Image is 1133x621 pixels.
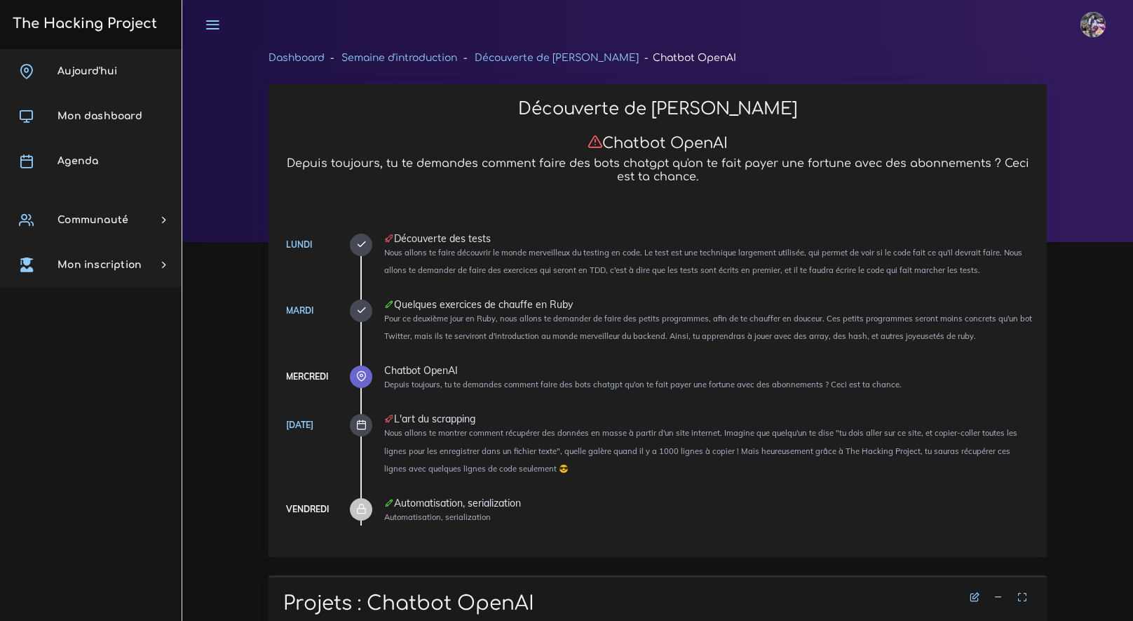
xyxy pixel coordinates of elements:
a: Lundi [286,239,312,250]
h5: Depuis toujours, tu te demandes comment faire des bots chatgpt qu'on te fait payer une fortune av... [283,157,1032,184]
div: Automatisation, serialization [384,498,1032,508]
h3: The Hacking Project [8,16,157,32]
li: Chatbot OpenAI [639,49,736,67]
span: Mon dashboard [57,111,142,121]
small: Automatisation, serialization [384,512,491,522]
img: eg54bupqcshyolnhdacp.jpg [1080,12,1106,37]
span: Communauté [57,215,128,225]
h1: Projets : Chatbot OpenAI [283,592,1032,616]
small: Depuis toujours, tu te demandes comment faire des bots chatgpt qu'on te fait payer une fortune av... [384,380,902,389]
div: Vendredi [286,502,329,517]
span: Mon inscription [57,260,142,270]
small: Pour ce deuxième jour en Ruby, nous allons te demander de faire des petits programmes, afin de te... [384,314,1032,341]
span: Aujourd'hui [57,66,117,76]
span: Agenda [57,156,98,166]
h2: Découverte de [PERSON_NAME] [283,99,1032,119]
a: Dashboard [269,53,325,63]
a: Découverte de [PERSON_NAME] [475,53,639,63]
div: L'art du scrapping [384,414,1032,424]
small: Nous allons te montrer comment récupérer des données en masse à partir d'un site internet. Imagin... [384,428,1017,473]
div: Chatbot OpenAI [384,366,1032,375]
div: Découverte des tests [384,234,1032,243]
div: Mercredi [286,369,328,385]
a: [DATE] [286,420,313,430]
div: Quelques exercices de chauffe en Ruby [384,300,1032,309]
small: Nous allons te faire découvrir le monde merveilleux du testing en code. Le test est une technique... [384,248,1022,275]
a: Semaine d'introduction [341,53,457,63]
a: Mardi [286,305,313,316]
h3: Chatbot OpenAI [283,134,1032,152]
